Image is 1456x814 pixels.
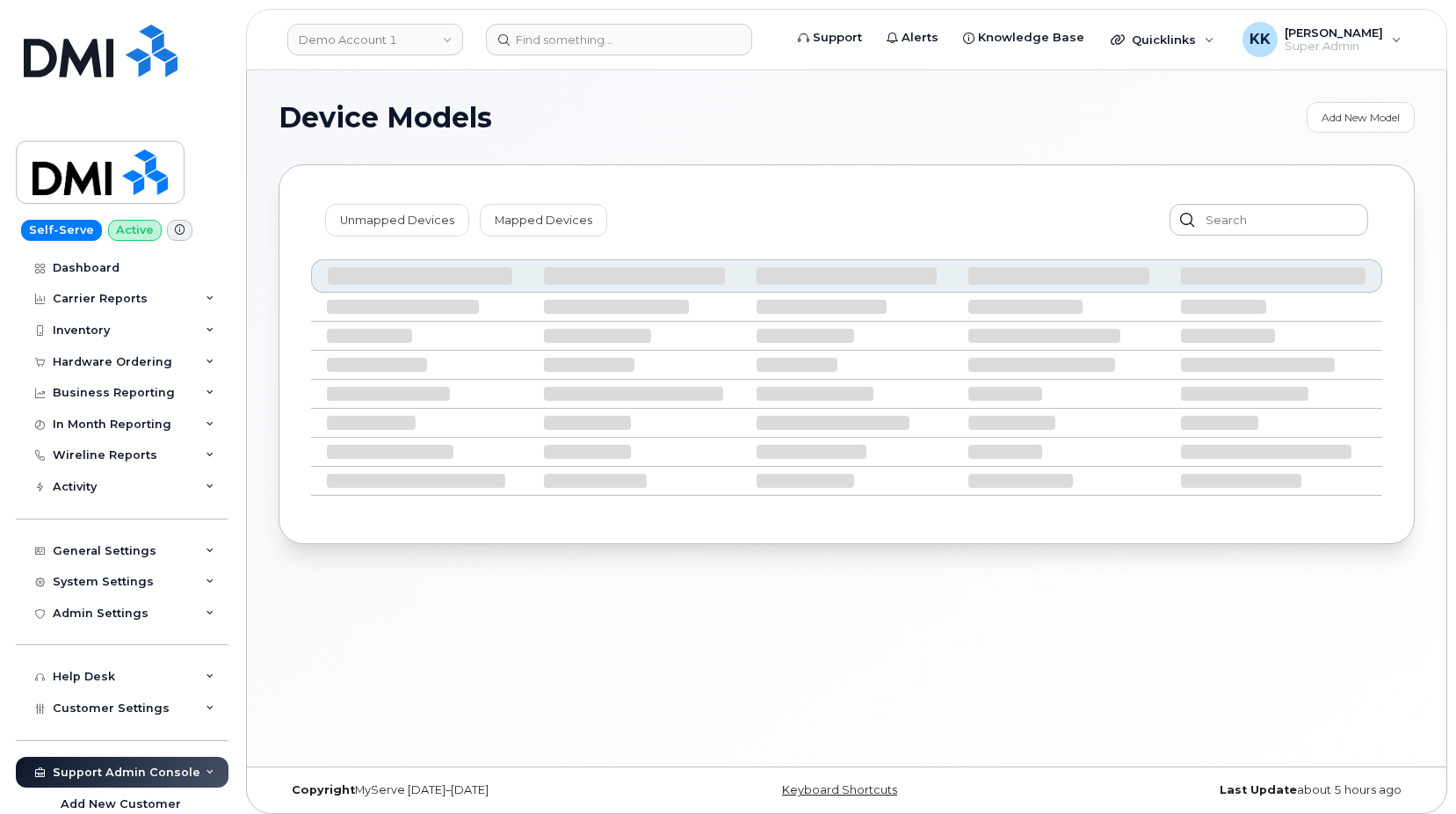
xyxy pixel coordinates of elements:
span: Device Models [279,105,492,131]
input: Search [1170,204,1368,236]
a: Mapped Devices [480,204,607,236]
a: Unmapped Devices [325,204,469,236]
strong: Copyright [292,783,355,796]
div: MyServe [DATE]–[DATE] [279,783,657,797]
strong: Last Update [1220,783,1297,796]
a: Keyboard Shortcuts [782,783,897,796]
a: Add New Model [1307,102,1415,133]
div: about 5 hours ago [1036,783,1415,797]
